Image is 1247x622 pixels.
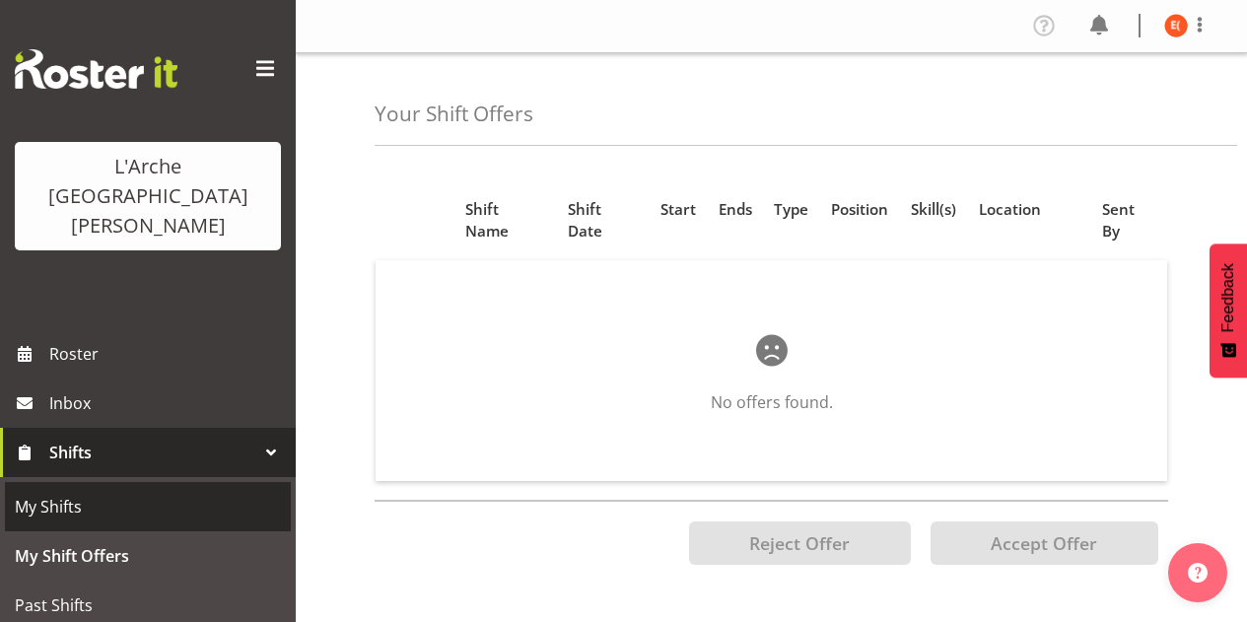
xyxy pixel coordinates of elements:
h4: Your Shift Offers [375,103,533,125]
div: L'Arche [GEOGRAPHIC_DATA][PERSON_NAME] [35,152,261,241]
span: Location [979,198,1041,221]
a: My Shifts [5,482,291,531]
span: My Shifts [15,492,281,521]
span: Accept Offer [991,531,1097,555]
span: Reject Offer [749,531,850,555]
span: Start [660,198,696,221]
span: Shift Date [568,198,638,243]
span: Sent By [1102,198,1155,243]
img: Rosterit website logo [15,49,177,89]
span: Type [774,198,808,221]
span: Roster [49,339,286,369]
span: Position [831,198,888,221]
span: Shift Name [465,198,544,243]
img: help-xxl-2.png [1188,563,1208,583]
button: Accept Offer [931,521,1158,565]
img: estelle-yuqi-pu11509.jpg [1164,14,1188,37]
button: Reject Offer [689,521,911,565]
span: My Shift Offers [15,541,281,571]
span: Shifts [49,438,256,467]
span: Ends [719,198,752,221]
span: Past Shifts [15,590,281,620]
a: My Shift Offers [5,531,291,581]
span: Skill(s) [911,198,956,221]
button: Feedback - Show survey [1210,243,1247,378]
span: Inbox [49,388,286,418]
p: No offers found. [439,390,1104,414]
span: Feedback [1219,263,1237,332]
